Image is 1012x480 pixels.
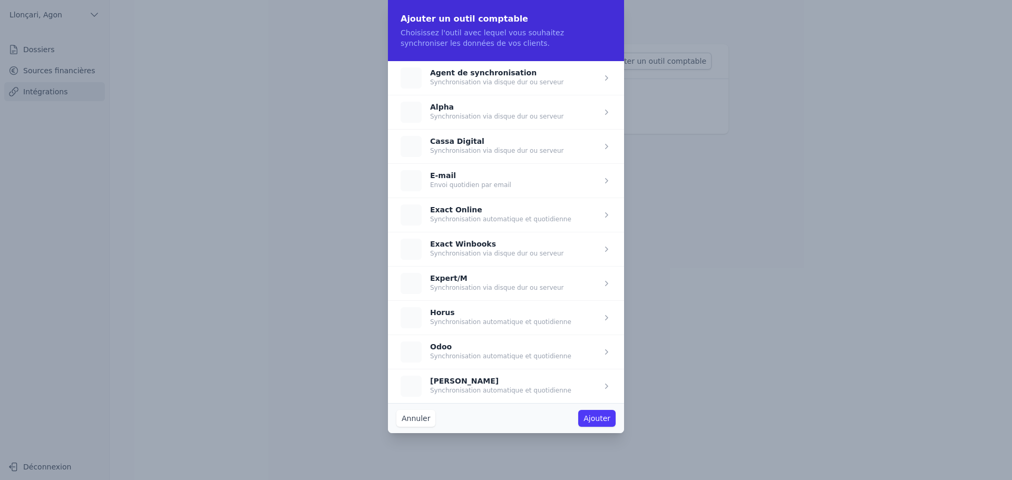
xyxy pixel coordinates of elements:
[401,27,611,48] p: Choisissez l'outil avec lequel vous souhaitez synchroniser les données de vos clients.
[396,410,435,427] button: Annuler
[578,410,616,427] button: Ajouter
[401,239,563,260] button: Exact Winbooks Synchronisation via disque dur ou serveur
[430,241,563,247] p: Exact Winbooks
[401,341,571,363] button: Odoo Synchronisation automatique et quotidienne
[401,67,563,89] button: Agent de synchronisation Synchronisation via disque dur ou serveur
[401,13,611,25] h2: Ajouter un outil comptable
[430,207,571,213] p: Exact Online
[430,309,571,316] p: Horus
[430,172,511,179] p: E-mail
[401,102,563,123] button: Alpha Synchronisation via disque dur ou serveur
[430,70,563,76] p: Agent de synchronisation
[401,136,563,157] button: Cassa Digital Synchronisation via disque dur ou serveur
[401,376,571,397] button: [PERSON_NAME] Synchronisation automatique et quotidienne
[401,170,511,191] button: E-mail Envoi quotidien par email
[401,204,571,226] button: Exact Online Synchronisation automatique et quotidienne
[430,138,563,144] p: Cassa Digital
[401,273,563,294] button: Expert/M Synchronisation via disque dur ou serveur
[430,104,563,110] p: Alpha
[430,378,571,384] p: [PERSON_NAME]
[430,275,563,281] p: Expert/M
[401,307,571,328] button: Horus Synchronisation automatique et quotidienne
[430,344,571,350] p: Odoo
